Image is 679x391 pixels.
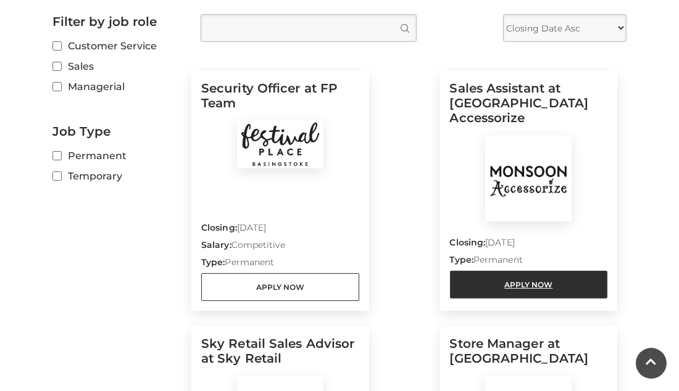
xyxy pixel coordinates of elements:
strong: Closing: [450,237,486,248]
strong: Closing: [201,222,237,233]
label: Customer Service [52,38,182,54]
h2: Job Type [52,124,182,139]
label: Sales [52,59,182,74]
a: Apply Now [201,273,359,301]
p: Permanent [450,253,608,271]
h2: Filter by job role [52,14,182,29]
img: Monsoon [485,135,572,221]
h5: Security Officer at FP Team [201,81,359,120]
p: Competitive [201,239,359,256]
label: Permanent [52,148,182,163]
p: Permanent [201,256,359,273]
strong: Type: [201,257,225,268]
img: Festival Place [237,120,323,168]
p: [DATE] [201,221,359,239]
p: [DATE] [450,236,608,253]
strong: Type: [450,254,473,265]
label: Temporary [52,168,182,184]
h5: Store Manager at [GEOGRAPHIC_DATA] [450,336,608,376]
label: Managerial [52,79,182,94]
h5: Sky Retail Sales Advisor at Sky Retail [201,336,359,376]
strong: Salary: [201,239,231,250]
a: Apply Now [450,271,608,298]
h5: Sales Assistant at [GEOGRAPHIC_DATA] Accessorize [450,81,608,135]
